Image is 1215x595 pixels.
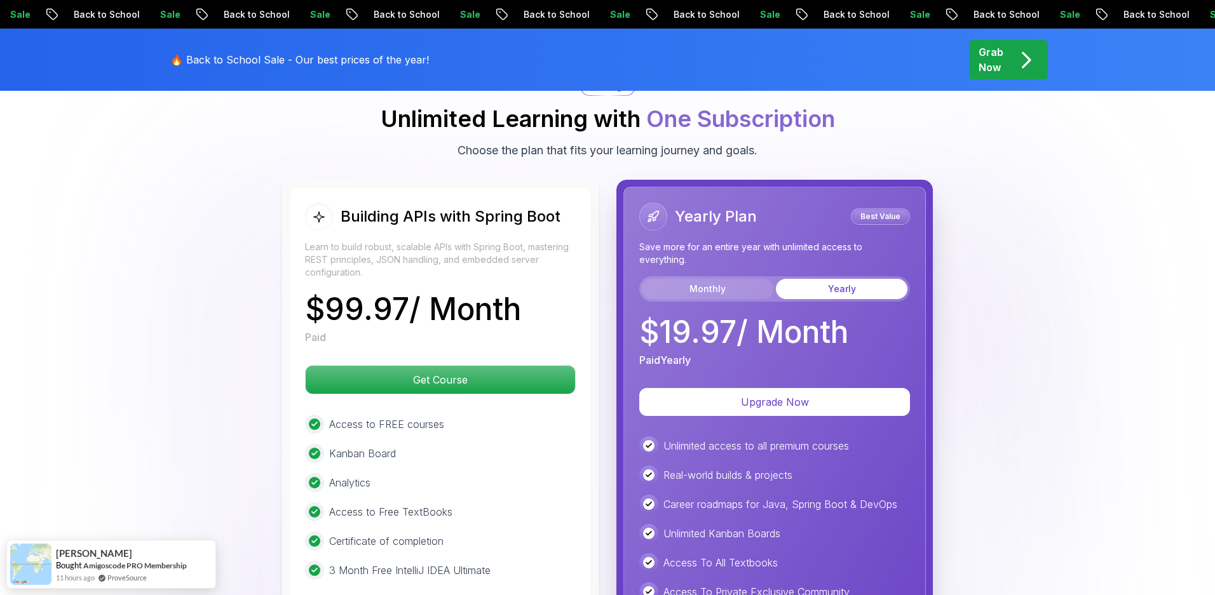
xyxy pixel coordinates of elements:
p: Back to School [1111,8,1198,21]
span: One Subscription [646,105,835,133]
span: [PERSON_NAME] [56,548,132,559]
p: Best Value [853,210,908,223]
p: Sale [148,8,189,21]
p: Back to School [662,8,748,21]
span: Bought [56,560,82,570]
button: Upgrade Now [639,388,910,416]
p: Analytics [329,475,370,490]
p: Choose the plan that fits your learning journey and goals. [458,142,757,159]
p: 🔥 Back to School Sale - Our best prices of the year! [170,52,429,67]
p: Back to School [212,8,298,21]
p: Unlimited Kanban Boards [663,526,780,541]
p: Sale [298,8,339,21]
a: Upgrade Now [639,396,910,408]
p: Back to School [811,8,898,21]
button: Get Course [305,365,576,394]
span: 11 hours ago [56,572,95,583]
p: Unlimited access to all premium courses [663,438,849,453]
p: Paid Yearly [639,352,691,368]
p: Sale [898,8,939,21]
h2: Unlimited Learning with [381,106,835,131]
p: $ 19.97 / Month [639,317,848,347]
p: Sale [448,8,489,21]
p: Sale [748,8,789,21]
p: Paid [305,330,326,345]
p: Access to FREE courses [329,417,444,432]
img: provesource social proof notification image [10,544,51,585]
p: Sale [598,8,639,21]
p: Save more for an entire year with unlimited access to everything. [639,241,910,266]
p: Back to School [961,8,1048,21]
p: Back to School [362,8,448,21]
p: Back to School [62,8,148,21]
h2: Building APIs with Spring Boot [341,206,560,227]
h2: Yearly Plan [675,206,757,227]
p: 3 Month Free IntelliJ IDEA Ultimate [329,563,491,578]
p: Access To All Textbooks [663,555,778,570]
p: $ 99.97 / Month [305,294,521,324]
button: Monthly [642,279,773,299]
p: Access to Free TextBooks [329,504,452,519]
p: Sale [1048,8,1089,21]
p: Kanban Board [329,446,396,461]
p: Real-world builds & projects [663,467,792,483]
a: Amigoscode PRO Membership [83,560,187,571]
p: Grab Now [979,44,1003,75]
p: Certificate of completion [329,533,444,549]
p: Career roadmaps for Java, Spring Boot & DevOps [663,497,897,512]
p: Back to School [512,8,598,21]
button: Yearly [776,279,907,299]
a: ProveSource [107,572,147,583]
p: Learn to build robust, scalable APIs with Spring Boot, mastering REST principles, JSON handling, ... [305,241,576,279]
p: Get Course [306,366,575,394]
